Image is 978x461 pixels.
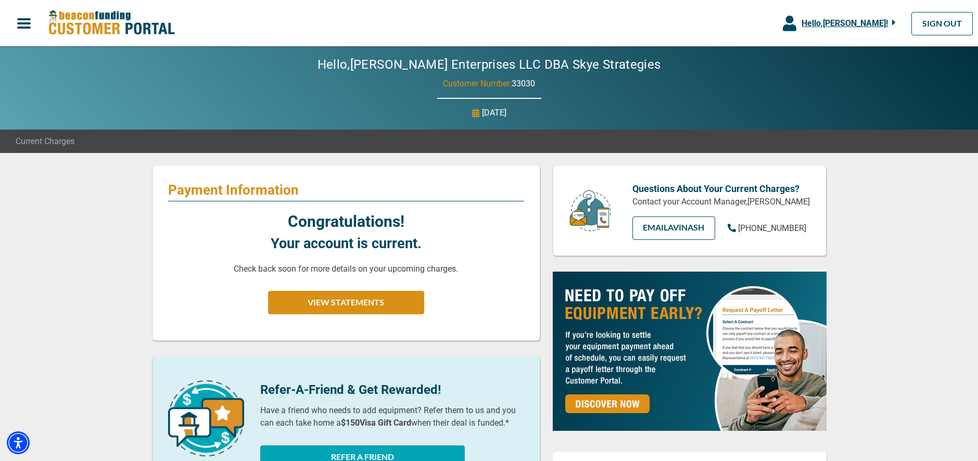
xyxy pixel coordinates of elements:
a: [PHONE_NUMBER] [728,222,806,235]
p: Questions About Your Current Charges? [632,182,810,196]
b: $150 Visa Gift Card [341,418,411,428]
div: Accessibility Menu [7,431,30,454]
p: Payment Information [168,182,524,198]
span: 33030 [512,79,535,88]
span: [PHONE_NUMBER] [738,223,806,233]
span: Current Charges [16,135,74,148]
p: Check back soon for more details on your upcoming charges. [234,263,458,275]
p: Contact your Account Manager, [PERSON_NAME] [632,196,810,208]
span: Hello, [PERSON_NAME] ! [802,18,888,28]
a: SIGN OUT [911,12,973,35]
img: refer-a-friend-icon.png [168,380,244,456]
p: Your account is current. [271,233,422,254]
p: Have a friend who needs to add equipment? Refer them to us and you can each take home a when thei... [260,404,524,429]
p: [DATE] [482,107,506,119]
a: EMAILAvinash [632,216,715,240]
img: Beacon Funding Customer Portal Logo [48,10,175,36]
img: customer-service.png [567,189,614,233]
h2: Hello, [PERSON_NAME] Enterprises LLC DBA Skye Strategies [286,57,692,72]
button: VIEW STATEMENTS [268,291,424,314]
p: Refer-A-Friend & Get Rewarded! [260,380,524,399]
p: Congratulations! [288,210,404,233]
img: payoff-ad-px.jpg [553,272,827,431]
span: Customer Number: [443,79,512,88]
